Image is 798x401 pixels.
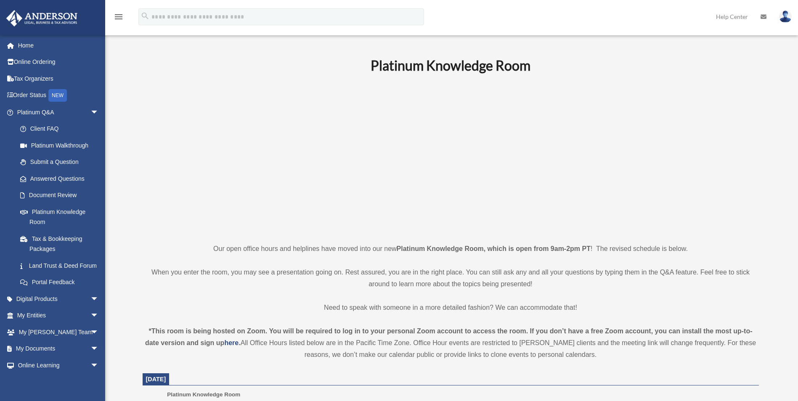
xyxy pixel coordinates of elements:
img: Anderson Advisors Platinum Portal [4,10,80,26]
strong: . [239,339,240,346]
a: Tax & Bookkeeping Packages [12,230,111,257]
a: menu [114,15,124,22]
span: [DATE] [146,376,166,383]
span: arrow_drop_down [90,357,107,374]
a: Submit a Question [12,154,111,171]
p: Need to speak with someone in a more detailed fashion? We can accommodate that! [143,302,759,314]
a: Portal Feedback [12,274,111,291]
span: arrow_drop_down [90,340,107,358]
a: Home [6,37,111,54]
i: search [141,11,150,21]
span: arrow_drop_down [90,324,107,341]
span: arrow_drop_down [90,290,107,308]
strong: Platinum Knowledge Room, which is open from 9am-2pm PT [397,245,591,252]
span: arrow_drop_down [90,104,107,121]
a: Digital Productsarrow_drop_down [6,290,111,307]
a: My Entitiesarrow_drop_down [6,307,111,324]
i: menu [114,12,124,22]
a: Answered Questions [12,170,111,187]
a: Order StatusNEW [6,87,111,104]
div: NEW [48,89,67,102]
span: arrow_drop_down [90,307,107,324]
a: Document Review [12,187,111,204]
a: Online Ordering [6,54,111,71]
div: All Office Hours listed below are in the Pacific Time Zone. Office Hour events are restricted to ... [143,325,759,361]
a: Client FAQ [12,121,111,137]
a: Online Learningarrow_drop_down [6,357,111,374]
a: here [224,339,239,346]
a: My [PERSON_NAME] Teamarrow_drop_down [6,324,111,340]
img: User Pic [779,11,792,23]
a: Platinum Walkthrough [12,137,111,154]
p: When you enter the room, you may see a presentation going on. Rest assured, you are in the right ... [143,266,759,290]
iframe: 231110_Toby_KnowledgeRoom [324,85,577,227]
span: Platinum Knowledge Room [167,391,240,398]
a: Land Trust & Deed Forum [12,257,111,274]
a: Platinum Knowledge Room [12,203,107,230]
strong: *This room is being hosted on Zoom. You will be required to log in to your personal Zoom account ... [145,327,753,346]
a: Platinum Q&Aarrow_drop_down [6,104,111,121]
a: My Documentsarrow_drop_down [6,340,111,357]
p: Our open office hours and helplines have moved into our new ! The revised schedule is below. [143,243,759,255]
a: Tax Organizers [6,70,111,87]
b: Platinum Knowledge Room [371,57,530,74]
